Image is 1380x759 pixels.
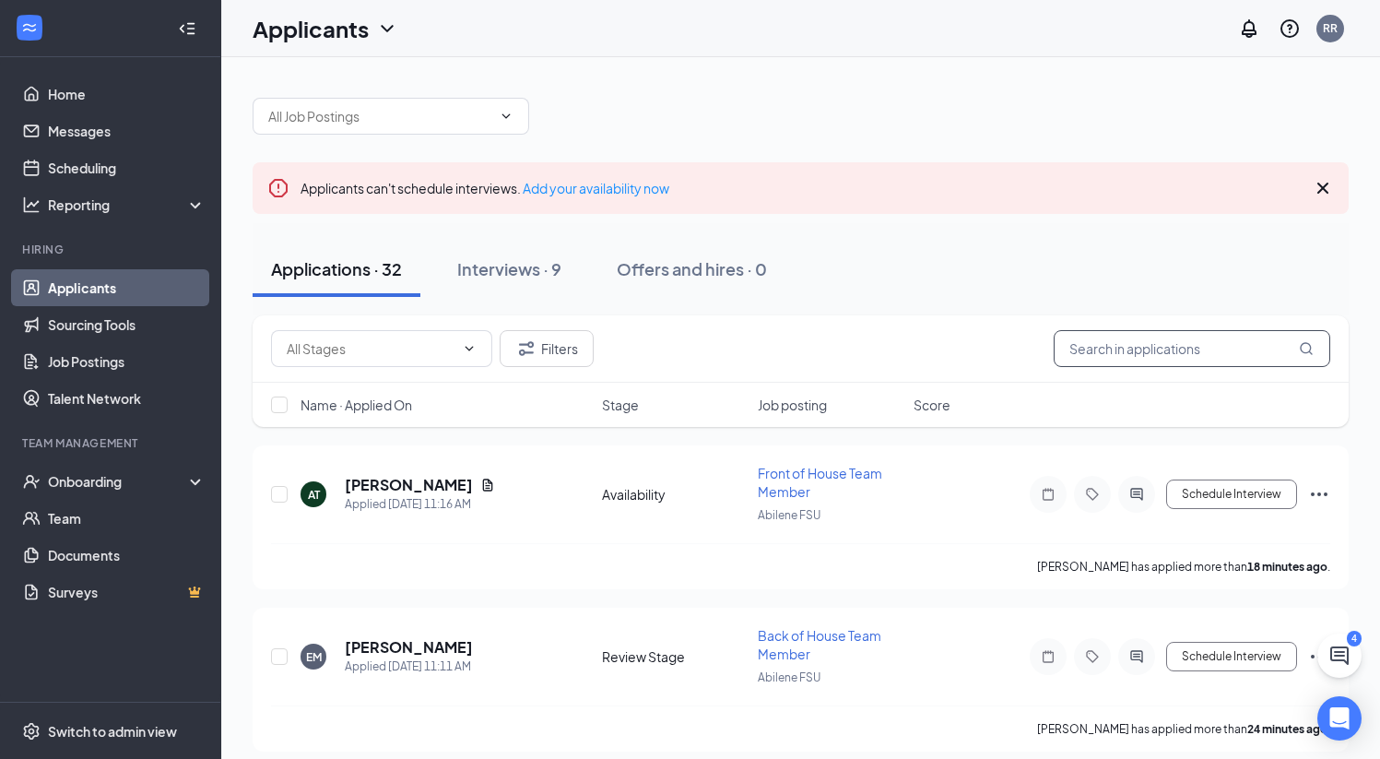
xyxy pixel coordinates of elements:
span: Score [914,396,950,414]
svg: Note [1037,649,1059,664]
svg: ActiveChat [1126,487,1148,502]
input: All Stages [287,338,454,359]
svg: Cross [1312,177,1334,199]
div: Switch to admin view [48,722,177,741]
a: SurveysCrown [48,574,206,611]
div: Reporting [48,196,206,214]
span: Applicants can't schedule interviews. [301,180,669,196]
div: Applied [DATE] 11:16 AM [345,495,495,514]
svg: WorkstreamLogo [20,18,39,37]
div: EM [306,649,322,665]
b: 18 minutes ago [1247,560,1327,574]
div: Onboarding [48,472,190,491]
span: Name · Applied On [301,396,412,414]
button: Schedule Interview [1166,642,1297,671]
button: ChatActive [1317,634,1362,678]
div: Availability [602,485,747,504]
div: Open Intercom Messenger [1317,696,1362,741]
a: Job Postings [48,343,206,380]
svg: Note [1037,487,1059,502]
svg: Error [267,177,289,199]
div: Applied [DATE] 11:11 AM [345,658,473,676]
span: Abilene FSU [758,670,820,684]
a: Applicants [48,269,206,306]
div: 4 [1347,631,1362,646]
svg: UserCheck [22,472,41,491]
svg: QuestionInfo [1279,18,1301,40]
div: Review Stage [602,647,747,666]
a: Documents [48,537,206,574]
h5: [PERSON_NAME] [345,475,473,495]
span: Job posting [758,396,827,414]
span: Stage [602,396,639,414]
a: Scheduling [48,149,206,186]
svg: Ellipses [1308,483,1330,505]
svg: Notifications [1238,18,1260,40]
input: Search in applications [1054,330,1330,367]
svg: ChatActive [1328,645,1351,667]
button: Schedule Interview [1166,480,1297,509]
span: Back of House Team Member [758,627,881,662]
p: [PERSON_NAME] has applied more than . [1037,721,1330,737]
h5: [PERSON_NAME] [345,637,473,658]
svg: ChevronDown [376,18,398,40]
div: Applications · 32 [271,257,402,280]
input: All Job Postings [268,106,491,126]
div: RR [1323,20,1338,36]
a: Messages [48,113,206,149]
svg: Collapse [178,19,196,38]
a: Add your availability now [523,180,669,196]
div: Offers and hires · 0 [617,257,767,280]
a: Home [48,76,206,113]
svg: Tag [1081,649,1103,664]
b: 24 minutes ago [1247,722,1327,736]
span: Abilene FSU [758,508,820,522]
svg: Filter [515,338,537,360]
svg: MagnifyingGlass [1299,341,1314,356]
p: [PERSON_NAME] has applied more than . [1037,559,1330,575]
svg: ActiveChat [1126,649,1148,664]
svg: Tag [1081,487,1103,502]
span: Front of House Team Member [758,465,882,500]
a: Sourcing Tools [48,306,206,343]
svg: Analysis [22,196,41,214]
div: AT [308,487,320,503]
svg: Document [480,478,495,492]
a: Talent Network [48,380,206,417]
svg: Settings [22,722,41,741]
svg: Ellipses [1308,646,1330,668]
a: Team [48,500,206,537]
div: Hiring [22,242,202,257]
div: Interviews · 9 [457,257,561,280]
svg: ChevronDown [462,341,477,356]
button: Filter Filters [500,330,594,367]
div: Team Management [22,435,202,451]
h1: Applicants [253,13,369,44]
svg: ChevronDown [499,109,513,124]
